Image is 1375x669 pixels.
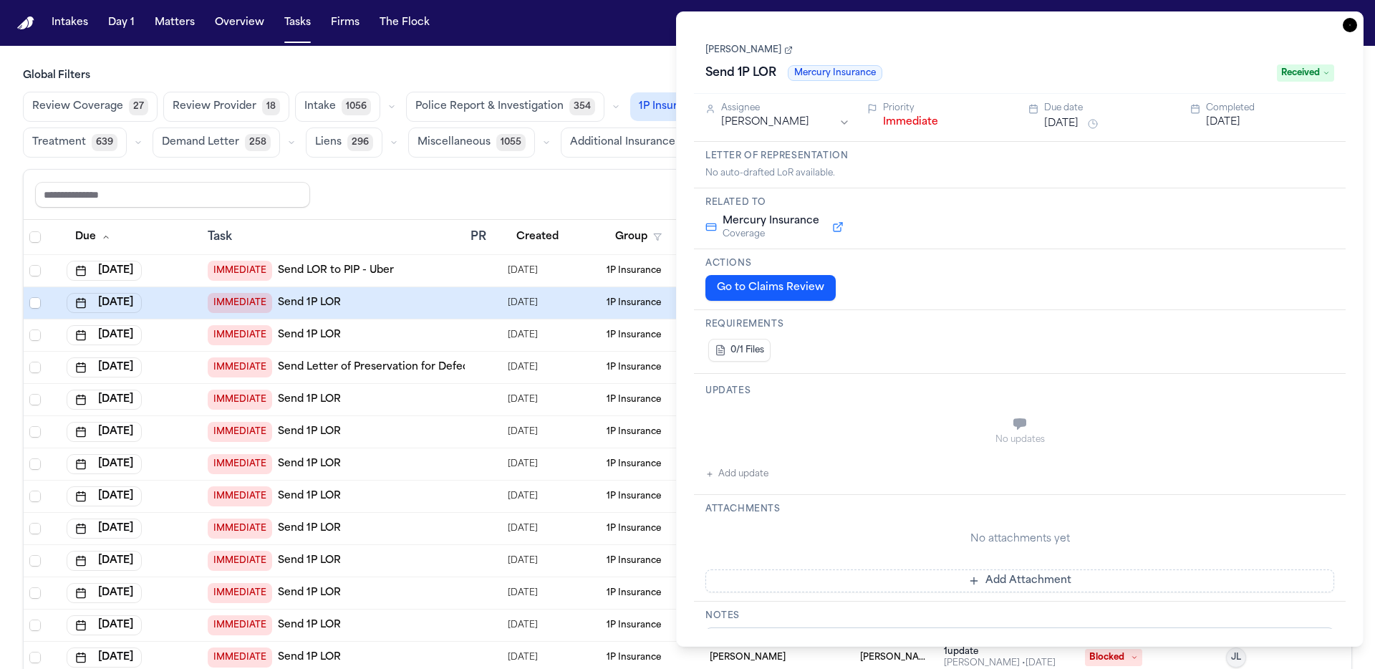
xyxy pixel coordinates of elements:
[304,100,336,114] span: Intake
[705,569,1334,592] button: Add Attachment
[279,10,317,36] button: Tasks
[561,127,705,158] button: Additional Insurance0
[639,100,703,114] span: 1P Insurance
[406,92,604,122] button: Police Report & Investigation354
[1206,102,1335,114] div: Completed
[17,16,34,30] a: Home
[705,610,1334,622] h3: Notes
[262,98,280,115] span: 18
[705,150,1334,162] h3: Letter of Representation
[162,135,239,150] span: Demand Letter
[245,134,271,151] span: 258
[1277,64,1334,82] span: Received
[92,134,117,151] span: 639
[306,127,382,158] button: Liens296
[705,319,1334,330] h3: Requirements
[23,127,127,158] button: Treatment639
[102,10,140,36] button: Day 1
[883,115,938,130] button: Immediate
[700,62,782,85] h1: Send 1P LOR
[705,532,1334,547] div: No attachments yet
[705,258,1334,269] h3: Actions
[173,100,256,114] span: Review Provider
[705,434,1334,446] div: No updates
[705,504,1334,515] h3: Attachments
[721,102,850,114] div: Assignee
[129,98,148,115] span: 27
[569,98,595,115] span: 354
[415,100,564,114] span: Police Report & Investigation
[883,102,1012,114] div: Priority
[705,44,793,56] a: [PERSON_NAME]
[1044,117,1079,131] button: [DATE]
[23,69,1352,83] h3: Global Filters
[1206,115,1240,130] button: [DATE]
[630,92,808,121] button: 1P Insurance•Send LOR282
[295,92,380,122] button: Intake1056
[149,10,201,36] button: Matters
[209,10,270,36] button: Overview
[23,92,158,122] button: Review Coverage27
[408,127,535,158] button: Miscellaneous1055
[153,127,280,158] button: Demand Letter258
[705,197,1334,208] h3: Related to
[32,135,86,150] span: Treatment
[163,92,289,122] button: Review Provider18
[17,16,34,30] img: Finch Logo
[32,100,123,114] span: Review Coverage
[788,65,882,81] span: Mercury Insurance
[347,134,373,151] span: 296
[723,228,819,240] span: Coverage
[705,275,836,301] button: Go to Claims Review
[315,135,342,150] span: Liens
[342,98,371,115] span: 1056
[730,345,764,356] span: 0/1 Files
[705,385,1334,397] h3: Updates
[374,10,435,36] button: The Flock
[570,135,675,150] span: Additional Insurance
[418,135,491,150] span: Miscellaneous
[496,134,526,151] span: 1055
[708,339,771,362] button: 0/1 Files
[325,10,365,36] button: Firms
[705,466,768,483] button: Add update
[46,10,94,36] button: Intakes
[705,168,1334,179] div: No auto-drafted LoR available.
[1084,115,1101,133] button: Snooze task
[1044,102,1173,114] div: Due date
[723,214,819,228] span: Mercury Insurance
